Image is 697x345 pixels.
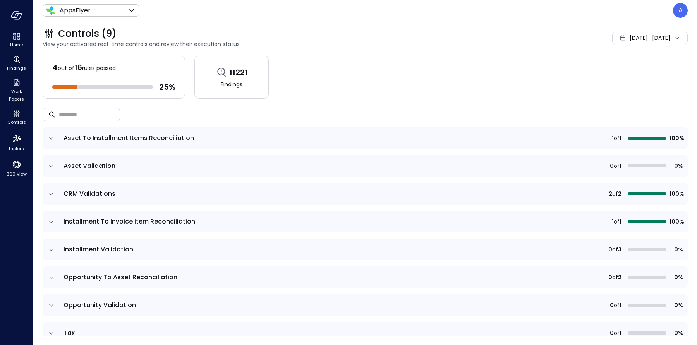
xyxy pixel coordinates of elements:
div: Explore [2,132,31,153]
span: 0 [608,245,612,254]
span: Installment To Invoice item Reconciliation [64,217,195,226]
img: Icon [46,6,55,15]
span: rules passed [82,64,116,72]
span: Controls (9) [58,27,117,40]
button: expand row [47,190,55,198]
span: of [614,329,620,337]
button: expand row [47,302,55,309]
span: Findings [221,80,242,89]
span: 4 [52,62,58,73]
div: 360 View [2,158,31,179]
span: Installment Validation [64,245,133,254]
span: 100% [670,217,683,226]
span: 0% [670,329,683,337]
span: 100% [670,190,683,198]
span: of [612,245,618,254]
span: 0% [670,162,683,170]
span: of [614,162,620,170]
span: 2 [618,273,621,282]
span: Findings [7,64,26,72]
span: Asset To Installment Items Reconciliation [64,133,194,142]
span: 1 [612,134,614,142]
span: View your activated real-time controls and review their execution status [43,40,498,48]
div: Findings [2,54,31,73]
span: out of [58,64,74,72]
span: 0% [670,301,683,309]
span: 0% [670,245,683,254]
span: 0 [610,162,614,170]
span: of [612,273,618,282]
span: of [614,217,620,226]
span: 11221 [229,67,248,77]
p: A [678,6,683,15]
a: 11221Findings [194,56,269,99]
span: 16 [74,62,82,73]
span: 1 [620,329,621,337]
span: 1 [612,217,614,226]
span: Home [10,41,23,49]
span: Asset Validation [64,161,115,170]
span: 0 [608,273,612,282]
span: 25 % [159,82,175,92]
span: 360 View [7,170,27,178]
span: Work Papers [5,87,28,103]
span: 1 [620,162,621,170]
div: Home [2,31,31,50]
span: 0% [670,273,683,282]
span: [DATE] [630,34,648,42]
span: Opportunity Validation [64,301,136,309]
span: 1 [620,301,621,309]
button: expand row [47,274,55,282]
button: expand row [47,218,55,226]
span: 1 [620,217,621,226]
span: 3 [618,245,621,254]
button: expand row [47,330,55,337]
span: 2 [609,190,612,198]
button: expand row [47,246,55,254]
span: of [614,301,620,309]
p: AppsFlyer [60,6,91,15]
span: 2 [618,190,621,198]
span: Tax [64,328,75,337]
button: expand row [47,135,55,142]
span: Explore [9,145,24,152]
span: Opportunity To Asset Reconciliation [64,273,177,282]
div: Avi Brandwain [673,3,688,18]
div: Work Papers [2,77,31,104]
span: 100% [670,134,683,142]
span: CRM Validations [64,189,115,198]
span: 0 [610,329,614,337]
button: expand row [47,162,55,170]
span: 1 [620,134,621,142]
span: of [614,134,620,142]
div: Controls [2,108,31,127]
span: Controls [7,118,26,126]
span: 0 [610,301,614,309]
span: of [612,190,618,198]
